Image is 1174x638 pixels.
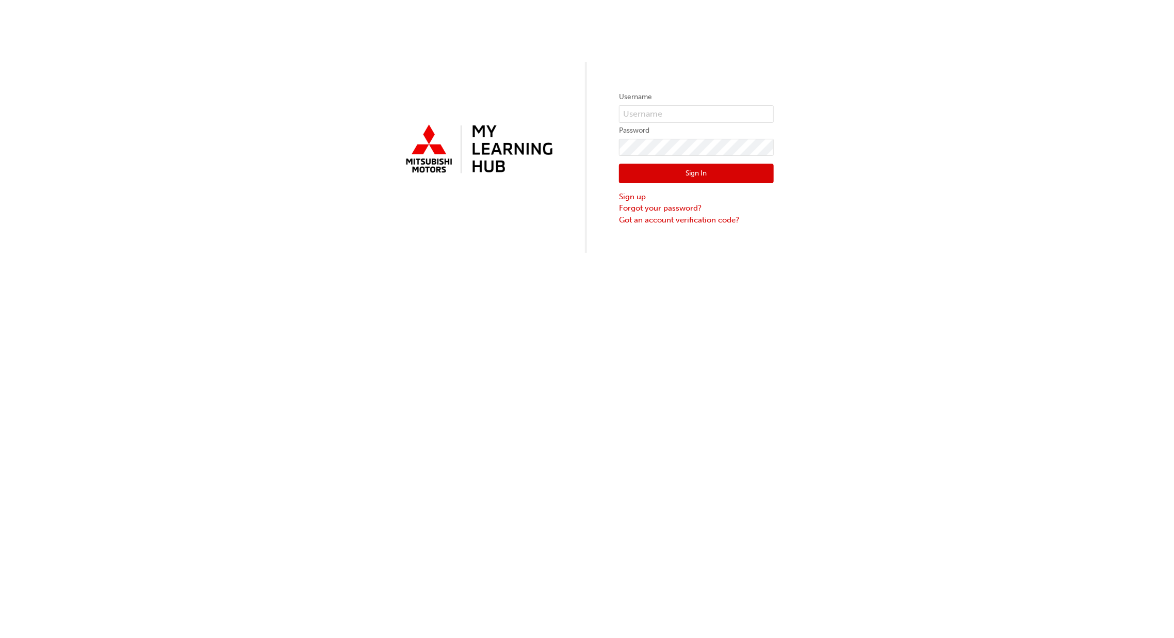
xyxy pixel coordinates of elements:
label: Password [619,124,774,137]
a: Forgot your password? [619,202,774,214]
label: Username [619,91,774,103]
a: Sign up [619,191,774,203]
input: Username [619,105,774,123]
img: mmal [400,120,555,179]
button: Sign In [619,164,774,183]
a: Got an account verification code? [619,214,774,226]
